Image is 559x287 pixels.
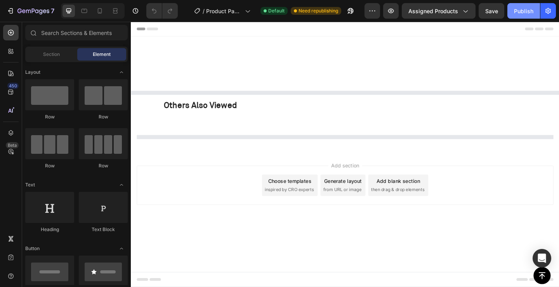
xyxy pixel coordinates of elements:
div: 450 [7,83,19,89]
div: Publish [514,7,533,15]
span: from URL or image [209,179,251,186]
div: Open Intercom Messenger [533,249,551,268]
div: Beta [6,142,19,148]
div: Row [25,162,74,169]
span: then drag & drop elements [261,179,319,186]
div: Undo/Redo [146,3,178,19]
iframe: Design area [131,22,559,287]
span: Toggle open [115,242,128,255]
button: Save [479,3,504,19]
span: Element [93,51,111,58]
span: Text [25,181,35,188]
span: Toggle open [115,66,128,78]
span: inspired by CRO experts [146,179,199,186]
div: Choose templates [149,169,196,177]
p: 7 [51,6,54,16]
div: Row [79,162,128,169]
span: Save [485,8,498,14]
span: Default [268,7,285,14]
span: Assigned Products [408,7,458,15]
span: Button [25,245,40,252]
span: / [203,7,205,15]
span: Section [43,51,60,58]
div: Row [25,113,74,120]
span: Layout [25,69,40,76]
div: Text Block [79,226,128,233]
div: Add blank section [267,169,314,177]
span: Product Page - [DATE] 06:51:52 [206,7,242,15]
button: Assigned Products [402,3,476,19]
button: 7 [3,3,58,19]
div: Generate layout [210,169,251,177]
span: Need republishing [299,7,338,14]
span: Add section [215,152,252,160]
div: Heading [25,226,74,233]
button: Publish [507,3,540,19]
span: Toggle open [115,179,128,191]
input: Search Sections & Elements [25,25,128,40]
p: Others Also Viewed [36,85,453,97]
div: Row [79,113,128,120]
